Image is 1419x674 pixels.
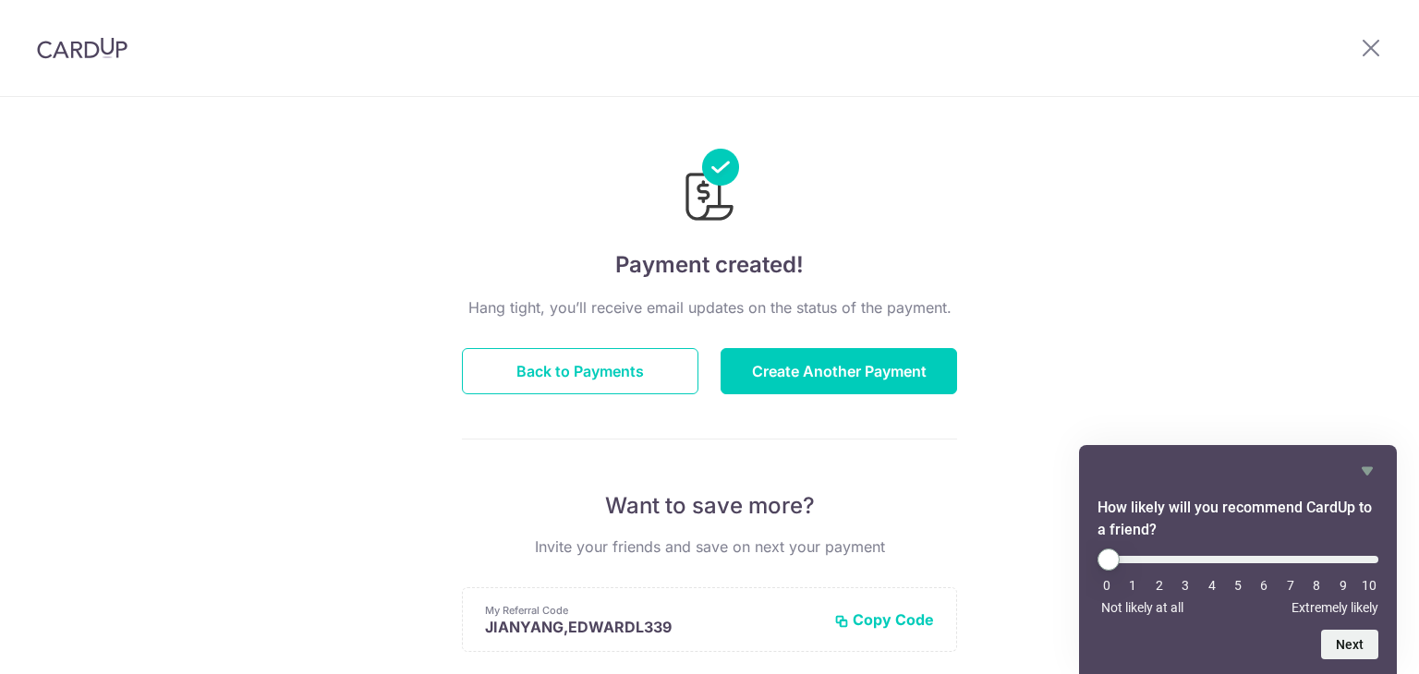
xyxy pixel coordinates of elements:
li: 5 [1229,578,1247,593]
li: 9 [1334,578,1352,593]
span: Extremely likely [1292,600,1378,615]
h4: Payment created! [462,248,957,282]
li: 6 [1255,578,1273,593]
button: Back to Payments [462,348,698,394]
p: My Referral Code [485,603,819,618]
button: Hide survey [1356,460,1378,482]
div: How likely will you recommend CardUp to a friend? Select an option from 0 to 10, with 0 being Not... [1098,548,1378,615]
li: 1 [1123,578,1142,593]
li: 3 [1176,578,1195,593]
li: 10 [1360,578,1378,593]
button: Copy Code [834,610,934,629]
button: Next question [1321,630,1378,659]
li: 2 [1150,578,1169,593]
h2: How likely will you recommend CardUp to a friend? Select an option from 0 to 10, with 0 being Not... [1098,497,1378,541]
li: 0 [1098,578,1116,593]
p: Want to save more? [462,491,957,521]
li: 4 [1203,578,1221,593]
li: 7 [1281,578,1300,593]
span: Not likely at all [1101,600,1183,615]
p: JIANYANG,EDWARDL339 [485,618,819,636]
p: Hang tight, you’ll receive email updates on the status of the payment. [462,296,957,319]
div: How likely will you recommend CardUp to a friend? Select an option from 0 to 10, with 0 being Not... [1098,460,1378,659]
img: Payments [680,149,739,226]
p: Invite your friends and save on next your payment [462,536,957,558]
button: Create Another Payment [721,348,957,394]
img: CardUp [37,37,127,59]
li: 8 [1307,578,1326,593]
